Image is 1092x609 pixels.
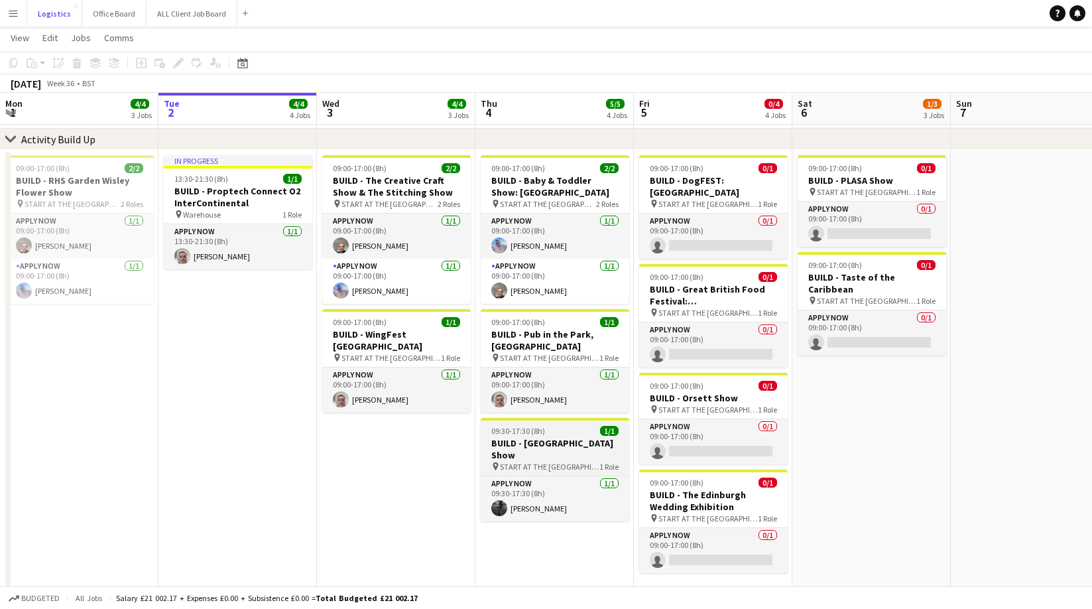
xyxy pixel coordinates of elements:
span: 1 Role [758,405,777,415]
span: Warehouse [183,210,221,220]
span: Budgeted [21,594,60,603]
a: Edit [37,29,63,46]
app-job-card: 09:30-17:30 (8h)1/1BUILD - [GEOGRAPHIC_DATA] Show START AT THE [GEOGRAPHIC_DATA]1 RoleAPPLY NOW1/... [481,418,629,521]
span: 2 Roles [596,199,619,209]
div: 3 Jobs [131,110,152,120]
span: START AT THE [GEOGRAPHIC_DATA] [341,353,441,363]
span: 0/1 [758,272,777,282]
span: 09:00-17:00 (8h) [808,163,862,173]
span: 4/4 [131,99,149,109]
span: 1 Role [599,462,619,472]
app-card-role: APPLY NOW0/109:00-17:00 (8h) [639,528,788,573]
span: START AT THE [GEOGRAPHIC_DATA] [658,513,758,523]
div: Salary £21 002.17 + Expenses £0.00 + Subsistence £0.00 = [116,593,418,603]
app-job-card: 09:00-17:00 (8h)2/2BUILD - RHS Garden Wisley Flower Show START AT THE [GEOGRAPHIC_DATA]2 RolesAPP... [5,155,154,304]
button: Office Board [82,1,147,27]
span: 1 Role [916,296,936,306]
span: 1 Role [758,308,777,318]
app-job-card: 09:00-17:00 (8h)2/2BUILD - Baby & Toddler Show: [GEOGRAPHIC_DATA] START AT THE [GEOGRAPHIC_DATA]2... [481,155,629,304]
span: 2/2 [125,163,143,173]
app-card-role: APPLY NOW1/109:00-17:00 (8h)[PERSON_NAME] [5,259,154,304]
span: 1 Role [282,210,302,220]
app-job-card: In progress13:30-21:30 (8h)1/1BUILD - Proptech Connect O2 InterContinental Warehouse1 RoleAPPLY N... [164,155,312,269]
div: 09:00-17:00 (8h)0/1BUILD - The Edinburgh Wedding Exhibition START AT THE [GEOGRAPHIC_DATA]1 RoleA... [639,470,788,573]
app-card-role: APPLY NOW1/109:00-17:00 (8h)[PERSON_NAME] [322,368,471,413]
span: Thu [481,98,497,109]
div: 09:00-17:00 (8h)1/1BUILD - Pub in the Park, [GEOGRAPHIC_DATA] START AT THE [GEOGRAPHIC_DATA]1 Rol... [481,309,629,413]
span: 09:00-17:00 (8h) [333,317,387,327]
h3: BUILD - WingFest [GEOGRAPHIC_DATA] [322,328,471,352]
span: Comms [104,32,134,44]
h3: BUILD - Proptech Connect O2 InterContinental [164,185,312,209]
div: 09:00-17:00 (8h)1/1BUILD - WingFest [GEOGRAPHIC_DATA] START AT THE [GEOGRAPHIC_DATA]1 RoleAPPLY N... [322,309,471,413]
app-card-role: APPLY NOW1/109:00-17:00 (8h)[PERSON_NAME] [481,368,629,413]
span: START AT THE [GEOGRAPHIC_DATA] [817,187,916,197]
span: 0/1 [758,381,777,391]
app-job-card: 09:00-17:00 (8h)0/1BUILD - Orsett Show START AT THE [GEOGRAPHIC_DATA]1 RoleAPPLY NOW0/109:00-17:0... [639,373,788,464]
span: 3 [320,105,339,120]
span: START AT THE [GEOGRAPHIC_DATA] [658,199,758,209]
app-card-role: APPLY NOW0/109:00-17:00 (8h) [639,419,788,464]
span: 09:00-17:00 (8h) [333,163,387,173]
h3: BUILD - Pub in the Park, [GEOGRAPHIC_DATA] [481,328,629,352]
div: Activity Build Up [21,133,95,146]
h3: BUILD - [GEOGRAPHIC_DATA] Show [481,437,629,461]
div: BST [82,78,95,88]
a: Comms [99,29,139,46]
div: 3 Jobs [924,110,944,120]
app-card-role: APPLY NOW1/109:00-17:00 (8h)[PERSON_NAME] [322,259,471,304]
span: Fri [639,98,650,109]
div: 4 Jobs [290,110,310,120]
span: Edit [42,32,58,44]
app-card-role: APPLY NOW1/109:00-17:00 (8h)[PERSON_NAME] [5,214,154,259]
span: 1 Role [916,187,936,197]
span: 1/1 [442,317,460,327]
app-card-role: APPLY NOW1/109:00-17:00 (8h)[PERSON_NAME] [481,214,629,259]
span: 2 Roles [121,199,143,209]
span: 1/1 [600,426,619,436]
span: START AT THE [GEOGRAPHIC_DATA] [658,308,758,318]
span: 5 [637,105,650,120]
span: Total Budgeted £21 002.17 [316,593,418,603]
span: 2 Roles [438,199,460,209]
span: 1 Role [441,353,460,363]
span: Mon [5,98,23,109]
span: START AT THE [GEOGRAPHIC_DATA] [500,462,599,472]
span: 6 [796,105,812,120]
h3: BUILD - Great British Food Festival: [GEOGRAPHIC_DATA] [639,283,788,307]
app-card-role: APPLY NOW0/109:00-17:00 (8h) [798,202,946,247]
div: 09:00-17:00 (8h)0/1BUILD - PLASA Show START AT THE [GEOGRAPHIC_DATA]1 RoleAPPLY NOW0/109:00-17:00... [798,155,946,247]
span: 4/4 [289,99,308,109]
h3: BUILD - PLASA Show [798,174,946,186]
span: 4/4 [448,99,466,109]
span: 1/3 [923,99,941,109]
span: START AT THE [GEOGRAPHIC_DATA] [341,199,438,209]
app-job-card: 09:00-17:00 (8h)2/2BUILD - The Creative Craft Show & The Stitching Show START AT THE [GEOGRAPHIC_... [322,155,471,304]
button: Logistics [27,1,82,27]
span: 0/1 [758,163,777,173]
span: START AT THE [GEOGRAPHIC_DATA] [500,353,599,363]
span: 4 [479,105,497,120]
app-card-role: APPLY NOW1/109:00-17:00 (8h)[PERSON_NAME] [481,259,629,304]
span: 09:00-17:00 (8h) [16,163,70,173]
span: 09:00-17:00 (8h) [808,260,862,270]
span: 2 [162,105,180,120]
app-card-role: APPLY NOW1/109:00-17:00 (8h)[PERSON_NAME] [322,214,471,259]
app-job-card: 09:00-17:00 (8h)0/1BUILD - Taste of the Caribbean START AT THE [GEOGRAPHIC_DATA]1 RoleAPPLY NOW0/... [798,252,946,356]
button: Budgeted [7,591,62,606]
app-job-card: 09:00-17:00 (8h)0/1BUILD - Great British Food Festival: [GEOGRAPHIC_DATA] START AT THE [GEOGRAPHI... [639,264,788,368]
h3: BUILD - DogFEST: [GEOGRAPHIC_DATA] [639,174,788,198]
span: 5/5 [606,99,625,109]
span: 13:30-21:30 (8h) [174,174,228,184]
span: 1 [3,105,23,120]
app-card-role: APPLY NOW0/109:00-17:00 (8h) [639,322,788,368]
span: 0/1 [917,163,936,173]
app-job-card: 09:00-17:00 (8h)0/1BUILD - DogFEST: [GEOGRAPHIC_DATA] START AT THE [GEOGRAPHIC_DATA]1 RoleAPPLY N... [639,155,788,259]
div: 4 Jobs [765,110,786,120]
